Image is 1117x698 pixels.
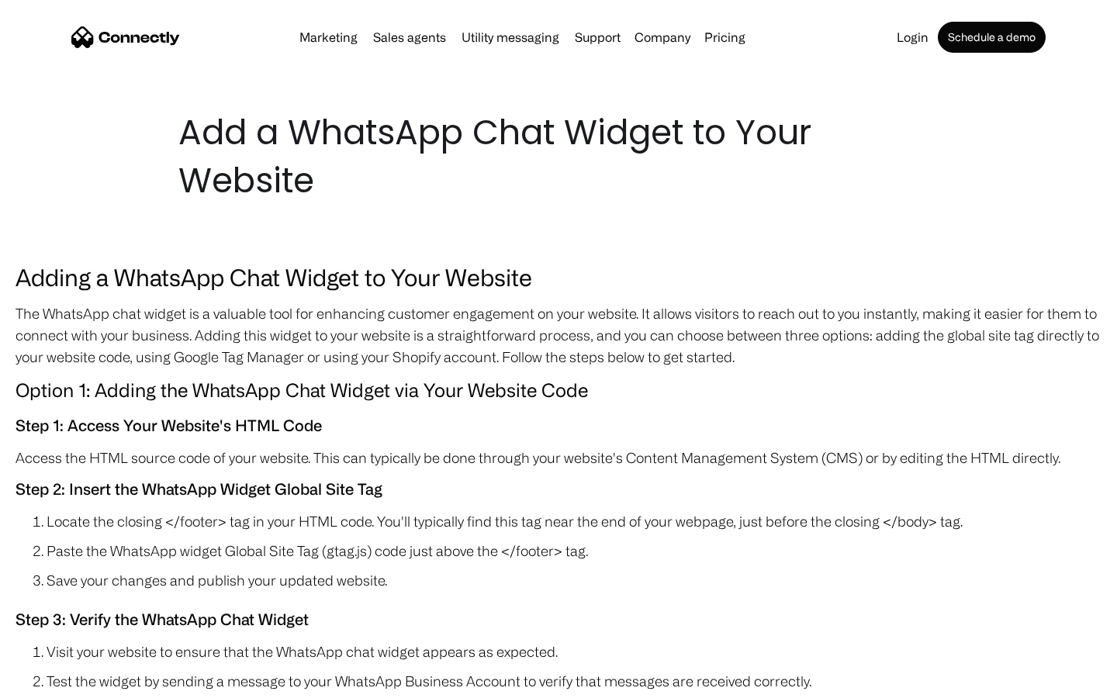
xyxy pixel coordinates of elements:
[47,641,1101,662] li: Visit your website to ensure that the WhatsApp chat widget appears as expected.
[16,375,1101,405] h4: Option 1: Adding the WhatsApp Chat Widget via Your Website Code
[698,31,752,43] a: Pricing
[569,31,627,43] a: Support
[16,413,1101,439] h5: Step 1: Access Your Website's HTML Code
[16,671,93,693] aside: Language selected: English
[367,31,452,43] a: Sales agents
[47,670,1101,692] li: Test the widget by sending a message to your WhatsApp Business Account to verify that messages ar...
[16,447,1101,468] p: Access the HTML source code of your website. This can typically be done through your website's Co...
[455,31,565,43] a: Utility messaging
[47,569,1101,591] li: Save your changes and publish your updated website.
[293,31,364,43] a: Marketing
[16,259,1101,295] h3: Adding a WhatsApp Chat Widget to Your Website
[47,540,1101,562] li: Paste the WhatsApp widget Global Site Tag (gtag.js) code just above the </footer> tag.
[890,31,935,43] a: Login
[31,671,93,693] ul: Language list
[16,606,1101,633] h5: Step 3: Verify the WhatsApp Chat Widget
[938,22,1046,53] a: Schedule a demo
[16,476,1101,503] h5: Step 2: Insert the WhatsApp Widget Global Site Tag
[635,26,690,48] div: Company
[16,302,1101,368] p: The WhatsApp chat widget is a valuable tool for enhancing customer engagement on your website. It...
[178,109,939,205] h1: Add a WhatsApp Chat Widget to Your Website
[47,510,1101,532] li: Locate the closing </footer> tag in your HTML code. You'll typically find this tag near the end o...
